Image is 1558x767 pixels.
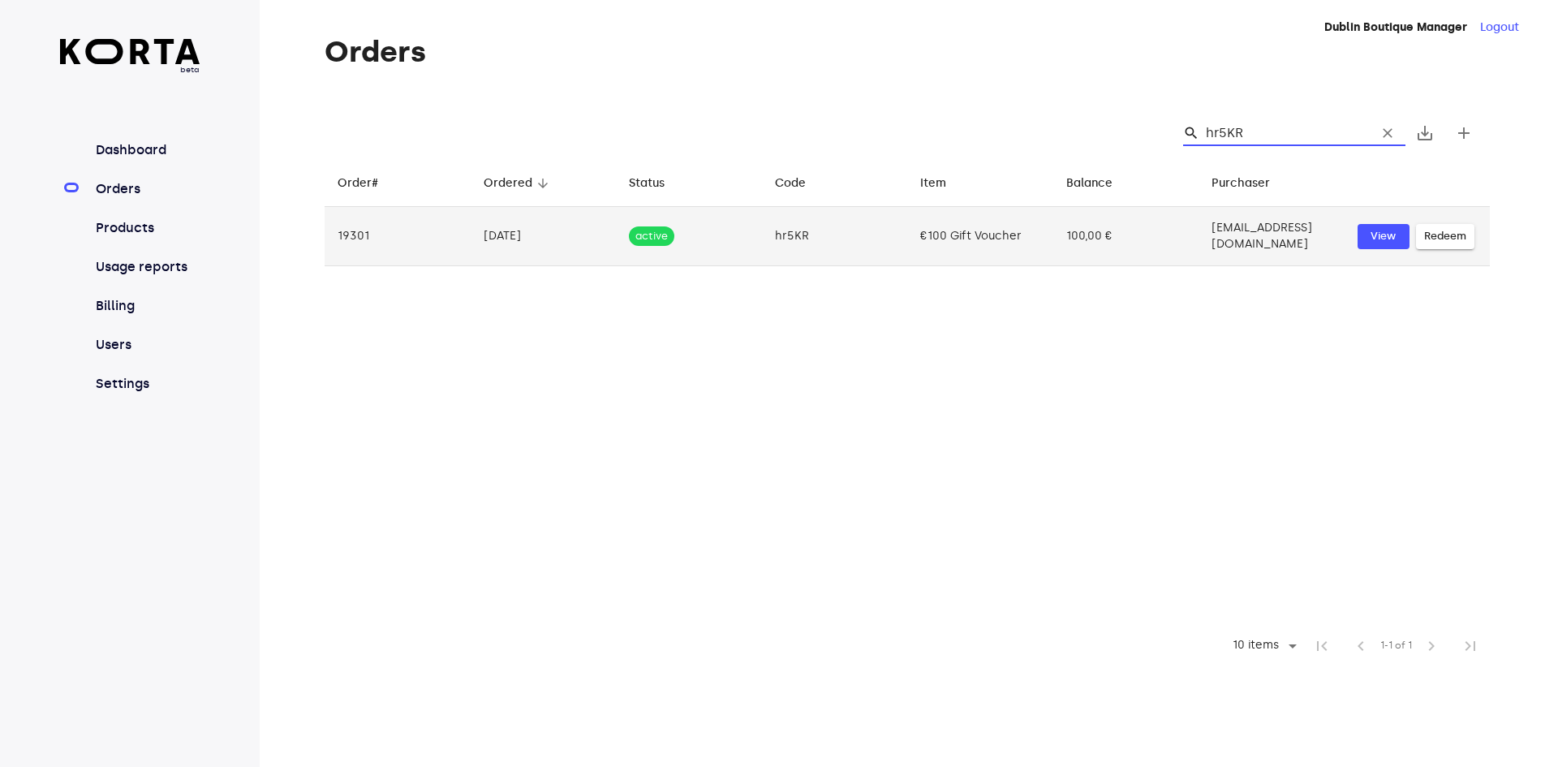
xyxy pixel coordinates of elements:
[484,174,532,193] div: Ordered
[93,374,200,394] a: Settings
[1324,20,1467,34] strong: Dublin Boutique Manager
[920,174,967,193] span: Item
[907,207,1053,266] td: €100 Gift Voucher
[93,296,200,316] a: Billing
[1229,639,1283,653] div: 10 items
[1053,207,1199,266] td: 100,00 €
[338,174,399,193] span: Order#
[1416,224,1474,249] button: Redeem
[325,36,1490,68] h1: Orders
[775,174,827,193] span: Code
[1222,634,1302,658] div: 10 items
[920,174,946,193] div: Item
[1379,125,1396,141] span: clear
[1183,125,1199,141] span: Search
[629,174,686,193] span: Status
[1206,120,1363,146] input: Search
[60,39,200,75] a: beta
[629,229,674,244] span: active
[60,64,200,75] span: beta
[1199,207,1345,266] td: [EMAIL_ADDRESS][DOMAIN_NAME]
[1066,174,1113,193] div: Balance
[1424,227,1466,246] span: Redeem
[1405,114,1444,153] button: Export
[471,207,617,266] td: [DATE]
[1444,114,1483,153] button: Create new gift card
[1415,123,1435,143] span: save_alt
[1358,224,1410,249] button: View
[762,207,908,266] td: hr5KR
[536,176,550,191] span: arrow_downward
[775,174,806,193] div: Code
[1212,174,1291,193] span: Purchaser
[1066,174,1134,193] span: Balance
[60,39,200,64] img: Korta
[1341,627,1380,666] span: Previous Page
[1480,19,1519,36] button: Logout
[325,207,471,266] td: 19301
[93,140,200,160] a: Dashboard
[93,335,200,355] a: Users
[1454,123,1474,143] span: add
[93,179,200,199] a: Orders
[1366,227,1401,246] span: View
[1380,638,1412,654] span: 1-1 of 1
[1412,627,1451,666] span: Next Page
[93,218,200,238] a: Products
[629,174,665,193] div: Status
[484,174,553,193] span: Ordered
[1451,627,1490,666] span: Last Page
[1302,627,1341,666] span: First Page
[1370,115,1405,151] button: Clear Search
[93,257,200,277] a: Usage reports
[338,174,378,193] div: Order#
[1212,174,1270,193] div: Purchaser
